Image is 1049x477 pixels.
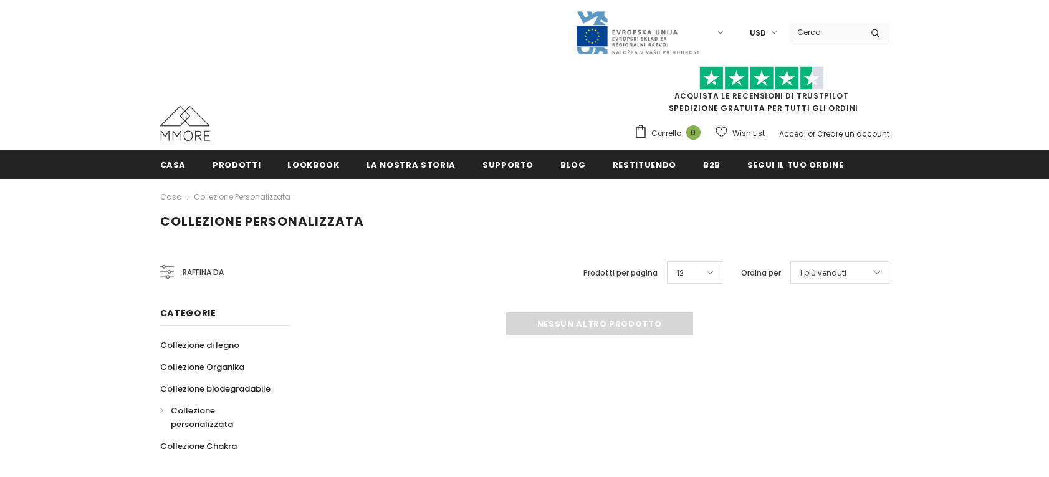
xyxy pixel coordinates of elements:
span: or [808,128,815,139]
span: USD [750,27,766,39]
span: Collezione personalizzata [160,213,364,230]
a: supporto [482,150,534,178]
a: Lookbook [287,150,339,178]
span: Prodotti [213,159,261,171]
span: Carrello [651,127,681,140]
a: Segui il tuo ordine [747,150,843,178]
a: Collezione personalizzata [160,400,277,435]
a: Collezione Chakra [160,435,237,457]
a: Blog [560,150,586,178]
a: Collezione personalizzata [194,191,290,202]
a: Carrello 0 [634,124,707,143]
span: Restituendo [613,159,676,171]
span: Collezione Chakra [160,440,237,452]
a: Accedi [779,128,806,139]
span: 12 [677,267,684,279]
a: Acquista le recensioni di TrustPilot [674,90,849,101]
span: Segui il tuo ordine [747,159,843,171]
img: Casi MMORE [160,106,210,141]
span: Collezione di legno [160,339,239,351]
span: La nostra storia [366,159,456,171]
img: Fidati di Pilot Stars [699,66,824,90]
span: Collezione Organika [160,361,244,373]
span: Categorie [160,307,216,319]
a: Collezione biodegradabile [160,378,271,400]
a: Wish List [716,122,765,144]
img: Javni Razpis [575,10,700,55]
a: B2B [703,150,721,178]
span: Casa [160,159,186,171]
span: 0 [686,125,701,140]
span: Blog [560,159,586,171]
a: La nostra storia [366,150,456,178]
input: Search Site [790,23,861,41]
span: Lookbook [287,159,339,171]
a: Restituendo [613,150,676,178]
a: Creare un account [817,128,889,139]
span: Wish List [732,127,765,140]
span: B2B [703,159,721,171]
a: Collezione Organika [160,356,244,378]
a: Prodotti [213,150,261,178]
span: supporto [482,159,534,171]
label: Prodotti per pagina [583,267,658,279]
span: I più venduti [800,267,846,279]
a: Casa [160,190,182,205]
a: Casa [160,150,186,178]
span: Raffina da [183,266,224,279]
a: Collezione di legno [160,334,239,356]
label: Ordina per [741,267,781,279]
span: Collezione biodegradabile [160,383,271,395]
a: Javni Razpis [575,27,700,37]
span: SPEDIZIONE GRATUITA PER TUTTI GLI ORDINI [634,72,889,113]
span: Collezione personalizzata [171,405,233,430]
